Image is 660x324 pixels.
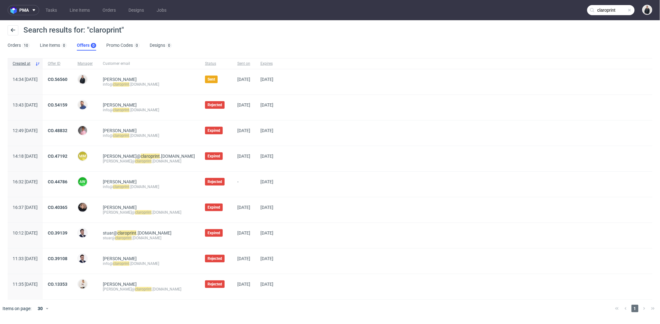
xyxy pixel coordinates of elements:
div: stuar@ .[DOMAIN_NAME] [103,235,195,241]
span: Expires [260,61,273,66]
mark: claroprint [113,261,129,266]
span: - [237,179,250,189]
div: info@ .[DOMAIN_NAME] [103,184,195,189]
span: Rejected [208,102,222,107]
div: info@ .[DOMAIN_NAME] [103,133,195,138]
span: Expired [208,128,220,133]
span: Expired [208,205,220,210]
img: Adrian Margula [643,5,652,14]
mark: claroprint [113,133,129,138]
div: 30 [34,304,45,313]
a: Line Items [66,5,94,15]
span: Items on page: [3,305,31,312]
span: [DATE] [260,179,273,184]
span: [DATE] [237,282,250,287]
a: CO.39139 [48,230,67,235]
span: [DATE] [260,102,273,107]
span: [DATE] [237,256,250,261]
a: Designs [125,5,148,15]
span: Rejected [208,256,222,261]
a: [PERSON_NAME] [103,256,137,261]
a: Designs0 [150,40,172,51]
span: [DATE] [260,282,273,287]
span: 16:32 [DATE] [13,179,38,184]
a: CO.48832 [48,128,67,133]
mark: claroprint [141,154,160,159]
mark: claroprint [115,236,132,240]
span: 14:34 [DATE] [13,77,38,82]
span: Expired [208,230,220,235]
img: Michał Rachański [78,101,87,109]
span: 16:37 [DATE] [13,205,38,210]
span: Manager [78,61,93,66]
a: [PERSON_NAME] [103,77,137,82]
a: CO.54159 [48,102,67,107]
span: 10:12 [DATE] [13,230,38,235]
span: [DATE] [260,154,273,159]
a: CO.56560 [48,77,67,82]
img: Adrian Margula [78,75,87,84]
div: [PERSON_NAME]@ .[DOMAIN_NAME] [103,159,195,164]
a: CO.47192 [48,154,67,159]
mark: claroprint [113,82,129,87]
span: [PERSON_NAME]@ .[DOMAIN_NAME] [103,154,195,159]
span: [DATE] [260,77,273,82]
a: Promo Codes0 [106,40,140,51]
a: CO.40365 [48,205,67,210]
span: 1 [632,305,638,312]
span: Search results for: "claroprint" [23,26,124,34]
a: Offers0 [77,40,96,51]
a: Jobs [153,5,170,15]
span: stuar@ .[DOMAIN_NAME] [103,230,171,235]
a: CO.13353 [48,282,67,287]
span: Sent [208,77,215,82]
figcaption: AW [78,177,87,186]
div: info@ .[DOMAIN_NAME] [103,82,195,87]
a: [PERSON_NAME] [103,102,137,107]
a: Tasks [42,5,61,15]
mark: claroprint [117,230,136,235]
span: 14:18 [DATE] [13,154,38,159]
span: Created at [13,61,33,66]
a: [PERSON_NAME] [103,282,137,287]
div: info@ .[DOMAIN_NAME] [103,261,195,266]
img: logo [10,7,19,14]
img: Antoni Jakubowski [78,254,87,263]
span: Customer email [103,61,195,66]
a: [PERSON_NAME] [103,205,137,210]
span: [DATE] [237,77,250,82]
a: Orders10 [8,40,30,51]
mark: claroprint [113,108,129,112]
button: pma [8,5,39,15]
span: Rejected [208,179,222,184]
span: pma [19,8,29,12]
div: 0 [168,43,170,48]
img: Mari Fok [78,280,87,289]
img: Luba Joska [78,203,87,212]
div: [PERSON_NAME]@ .[DOMAIN_NAME] [103,287,195,292]
div: 0 [63,43,65,48]
mark: claroprint [135,159,152,163]
span: [DATE] [260,230,273,235]
a: Orders [99,5,120,15]
div: info@ .[DOMAIN_NAME] [103,107,195,113]
span: [DATE] [237,230,250,235]
a: CO.44786 [48,179,67,184]
span: [DATE] [237,154,250,159]
span: [DATE] [237,205,250,210]
span: [DATE] [237,102,250,107]
a: Line Items0 [40,40,67,51]
span: 12:49 [DATE] [13,128,38,133]
span: [DATE] [260,205,273,210]
img: Paweł Guz [78,126,87,135]
a: [PERSON_NAME] [103,128,137,133]
span: 11:33 [DATE] [13,256,38,261]
img: Antoni Jakubowski [78,229,87,237]
mark: claroprint [135,210,152,215]
span: Offer ID [48,61,67,66]
span: 11:35 [DATE] [13,282,38,287]
span: Expired [208,154,220,159]
span: Rejected [208,282,222,287]
span: [DATE] [260,256,273,261]
figcaption: MM [78,152,87,161]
